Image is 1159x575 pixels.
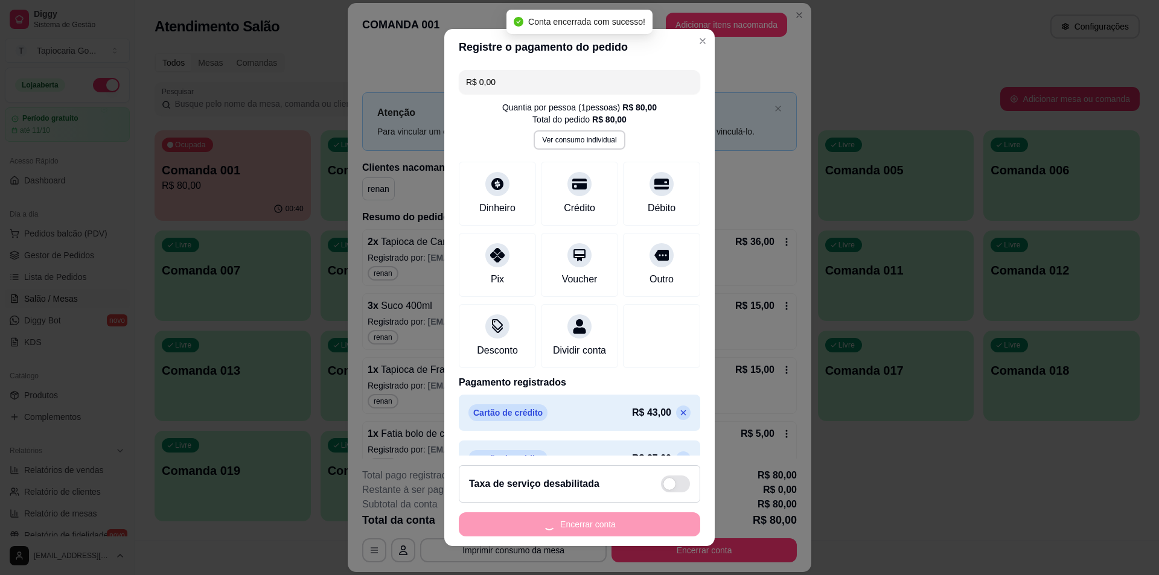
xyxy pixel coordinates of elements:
[650,272,674,287] div: Outro
[477,343,518,358] div: Desconto
[528,17,645,27] span: Conta encerrada com sucesso!
[491,272,504,287] div: Pix
[532,113,627,125] div: Total do pedido
[468,450,548,467] p: Cartão de crédito
[564,201,595,215] div: Crédito
[632,405,671,420] p: R$ 43,00
[622,101,657,113] div: R$ 80,00
[444,29,715,65] header: Registre o pagamento do pedido
[553,343,606,358] div: Dividir conta
[592,113,627,125] div: R$ 80,00
[534,130,625,150] button: Ver consumo individual
[632,451,671,466] p: R$ 37,00
[562,272,598,287] div: Voucher
[648,201,675,215] div: Débito
[468,404,548,421] p: Cartão de crédito
[514,17,523,27] span: check-circle
[479,201,516,215] div: Dinheiro
[693,31,712,51] button: Close
[502,101,657,113] div: Quantia por pessoa ( 1 pessoas)
[466,70,693,94] input: Ex.: hambúrguer de cordeiro
[469,477,599,491] h2: Taxa de serviço desabilitada
[459,375,700,390] p: Pagamento registrados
